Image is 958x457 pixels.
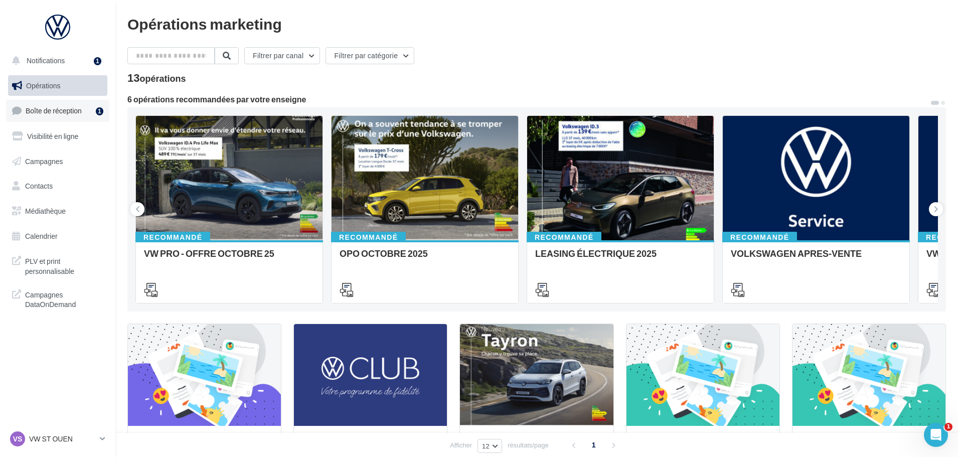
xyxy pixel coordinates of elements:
a: VS VW ST OUEN [8,429,107,448]
div: LEASING ÉLECTRIQUE 2025 [535,248,706,268]
div: VOLKSWAGEN APRES-VENTE [731,248,901,268]
span: Campagnes [25,157,63,165]
span: 12 [482,442,490,450]
span: Médiathèque [25,207,66,215]
span: Contacts [25,182,53,190]
div: 1 [96,107,103,115]
span: VS [13,434,23,444]
span: PLV et print personnalisable [25,254,103,276]
a: Médiathèque [6,201,109,222]
span: Afficher [450,440,472,450]
a: Opérations [6,75,109,96]
a: Boîte de réception1 [6,100,109,121]
span: Opérations [26,81,60,90]
a: Campagnes DataOnDemand [6,284,109,314]
div: Recommandé [331,232,406,243]
span: 1 [944,423,952,431]
span: Visibilité en ligne [27,132,78,140]
a: Calendrier [6,226,109,247]
div: 6 opérations recommandées par votre enseigne [127,95,930,103]
a: Contacts [6,176,109,197]
div: Recommandé [135,232,210,243]
button: Notifications 1 [6,50,105,71]
div: Opérations marketing [127,16,946,31]
div: 13 [127,72,186,83]
div: VW PRO - OFFRE OCTOBRE 25 [144,248,314,268]
a: Campagnes [6,151,109,172]
p: VW ST OUEN [29,434,96,444]
div: Recommandé [722,232,797,243]
span: résultats/page [508,440,549,450]
span: Notifications [27,56,65,65]
span: 1 [586,437,602,453]
iframe: Intercom live chat [924,423,948,447]
span: Boîte de réception [26,106,82,115]
button: Filtrer par catégorie [326,47,414,64]
div: opérations [139,74,186,83]
a: PLV et print personnalisable [6,250,109,280]
span: Campagnes DataOnDemand [25,288,103,310]
div: 1 [94,57,101,65]
div: OPO OCTOBRE 2025 [340,248,510,268]
button: 12 [477,439,502,453]
span: Calendrier [25,232,58,240]
div: Recommandé [527,232,601,243]
button: Filtrer par canal [244,47,320,64]
a: Visibilité en ligne [6,126,109,147]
